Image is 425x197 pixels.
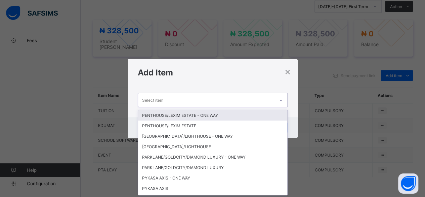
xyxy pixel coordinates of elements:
div: × [285,66,291,77]
div: PYKASA AXIS [138,183,287,194]
h1: Add Item [138,68,288,77]
button: Open asap [398,173,418,194]
div: [GEOGRAPHIC_DATA]/LIGHTHOUSE - ONE WAY [138,131,287,141]
div: [GEOGRAPHIC_DATA]/LIGHTHOUSE [138,141,287,152]
div: PENTHOUSE/LEXIM ESTATE - ONE WAY [138,110,287,121]
div: PARKLANE/GOLDCITY/DIAMOND LUXURY [138,162,287,173]
div: PYKASA AXIS - ONE WAY [138,173,287,183]
div: Select item [142,94,163,106]
div: PENTHOUSE/LEXIM ESTATE [138,121,287,131]
div: PARKLANE/GOLDCITY/DIAMOND LUXURY - ONE WAY [138,152,287,162]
